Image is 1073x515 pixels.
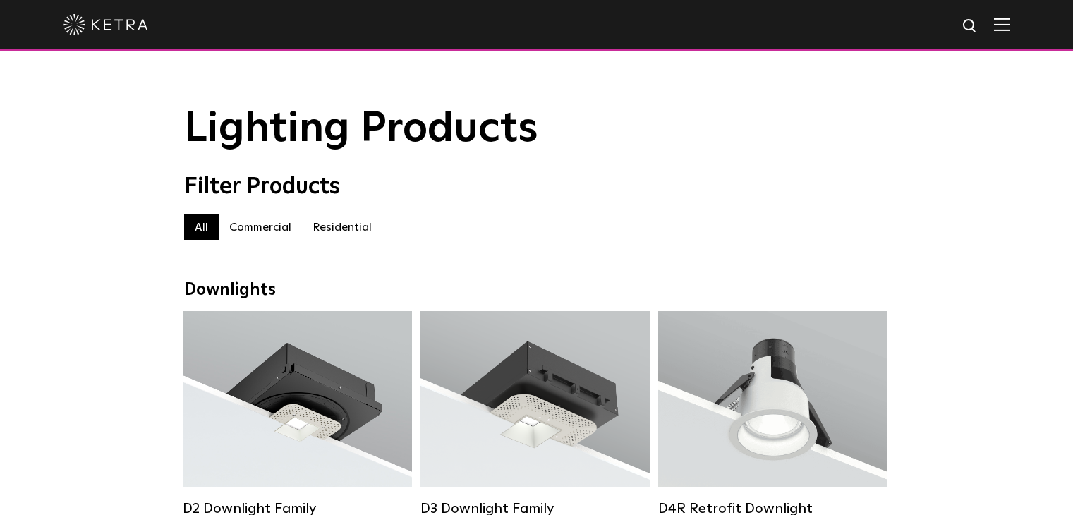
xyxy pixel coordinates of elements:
[994,18,1010,31] img: Hamburger%20Nav.svg
[219,214,302,240] label: Commercial
[184,214,219,240] label: All
[184,108,538,150] span: Lighting Products
[962,18,979,35] img: search icon
[63,14,148,35] img: ketra-logo-2019-white
[184,280,890,301] div: Downlights
[184,174,890,200] div: Filter Products
[302,214,382,240] label: Residential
